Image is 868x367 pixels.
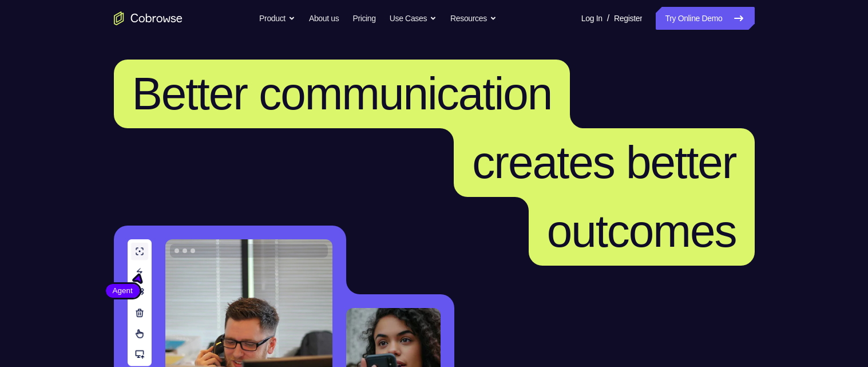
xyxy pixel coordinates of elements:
[450,7,497,30] button: Resources
[547,206,736,256] span: outcomes
[614,7,642,30] a: Register
[309,7,339,30] a: About us
[581,7,603,30] a: Log In
[352,7,375,30] a: Pricing
[114,11,183,25] a: Go to the home page
[106,285,140,297] span: Agent
[390,7,437,30] button: Use Cases
[472,137,736,188] span: creates better
[607,11,609,25] span: /
[132,68,552,119] span: Better communication
[656,7,754,30] a: Try Online Demo
[259,7,295,30] button: Product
